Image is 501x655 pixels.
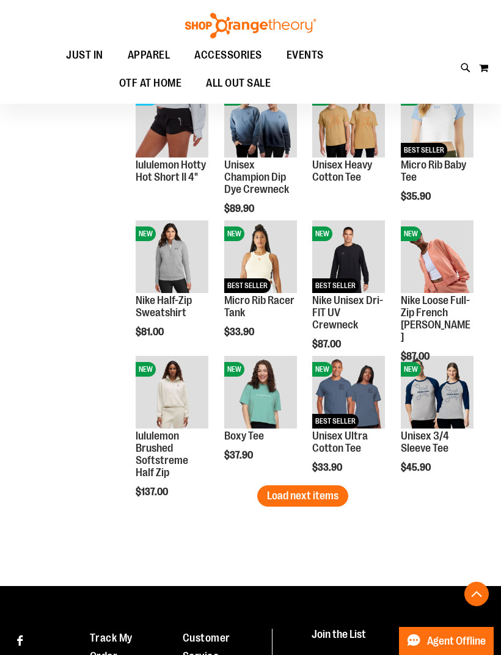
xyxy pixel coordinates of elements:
[136,327,166,338] span: $81.00
[401,356,474,429] img: Unisex 3/4 Sleeve Tee
[136,220,208,293] img: Nike Half-Zip Sweatshirt
[312,278,359,293] span: BEST SELLER
[136,85,208,159] a: Product image for lululemon Hotty Hot Short II 4"SALE
[130,350,214,528] div: product
[224,294,294,319] a: Micro Rib Racer Tank
[401,356,474,430] a: Unisex 3/4 Sleeve TeeNEW
[136,294,192,319] a: Nike Half-Zip Sweatshirt
[136,362,156,377] span: NEW
[401,143,447,157] span: BEST SELLER
[136,159,206,183] a: lululemon Hotty Hot Short II 4"
[136,487,170,498] span: $137.00
[130,79,214,202] div: product
[136,220,208,295] a: Nike Half-Zip SweatshirtNEW
[136,356,208,430] a: lululemon Brushed Softstreme Half ZipNEW
[312,356,385,429] img: Unisex Ultra Cotton Tee
[306,214,391,380] div: product
[224,85,297,159] a: Unisex Champion Dip Dye CrewneckNEW
[427,635,486,647] span: Agent Offline
[194,42,262,69] span: ACCESSORIES
[267,490,338,502] span: Load next items
[224,226,244,241] span: NEW
[401,362,421,377] span: NEW
[401,191,433,202] span: $35.90
[401,159,466,183] a: Micro Rib Baby Tee
[395,214,480,393] div: product
[119,70,182,97] span: OTF AT HOME
[401,85,474,157] img: Micro Rib Baby Tee
[312,362,332,377] span: NEW
[224,159,289,195] a: Unisex Champion Dip Dye Crewneck
[312,220,385,295] a: Nike Unisex Dri-FIT UV CrewneckNEWBEST SELLER
[130,214,214,368] div: product
[224,85,297,157] img: Unisex Champion Dip Dye Crewneck
[401,462,433,473] span: $45.90
[395,79,480,233] div: product
[312,430,368,454] a: Unisex Ultra Cotton Tee
[218,214,303,368] div: product
[306,79,391,202] div: product
[401,220,474,295] a: Nike Loose Full-Zip French Terry HoodieNEW
[464,582,489,606] button: Back To Top
[312,85,385,157] img: Unisex Heavy Cotton Tee
[224,450,255,461] span: $37.90
[224,220,297,293] img: Micro Rib Racer Tank
[312,85,385,159] a: Unisex Heavy Cotton TeeNEW
[224,203,256,214] span: $89.90
[224,220,297,295] a: Micro Rib Racer TankNEWBEST SELLER
[287,42,324,69] span: EVENTS
[312,220,385,293] img: Nike Unisex Dri-FIT UV Crewneck
[312,356,385,430] a: Unisex Ultra Cotton TeeNEWBEST SELLER
[312,159,372,183] a: Unisex Heavy Cotton Tee
[312,414,359,429] span: BEST SELLER
[401,220,474,293] img: Nike Loose Full-Zip French Terry Hoodie
[224,278,271,293] span: BEST SELLER
[312,294,383,331] a: Nike Unisex Dri-FIT UV Crewneck
[399,627,494,655] button: Agent Offline
[136,356,208,429] img: lululemon Brushed Softstreme Half Zip
[9,629,31,650] a: Visit our Facebook page
[136,85,208,157] img: Product image for lululemon Hotty Hot Short II 4"
[224,356,297,429] img: Boxy Tee
[401,351,431,362] span: $87.00
[224,356,297,430] a: Boxy TeeNEW
[306,350,391,504] div: product
[312,629,492,651] h4: Join the List
[401,430,449,454] a: Unisex 3/4 Sleeve Tee
[395,350,480,504] div: product
[224,327,256,338] span: $33.90
[218,79,303,245] div: product
[312,339,343,350] span: $87.00
[401,226,421,241] span: NEW
[401,85,474,159] a: Micro Rib Baby TeeNEWBEST SELLER
[66,42,103,69] span: JUST IN
[218,350,303,492] div: product
[206,70,271,97] span: ALL OUT SALE
[224,430,264,442] a: Boxy Tee
[401,294,470,342] a: Nike Loose Full-Zip French [PERSON_NAME]
[136,430,188,478] a: lululemon Brushed Softstreme Half Zip
[224,362,244,377] span: NEW
[312,226,332,241] span: NEW
[312,462,344,473] span: $33.90
[136,226,156,241] span: NEW
[128,42,170,69] span: APPAREL
[257,485,348,507] button: Load next items
[183,13,318,38] img: Shop Orangetheory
